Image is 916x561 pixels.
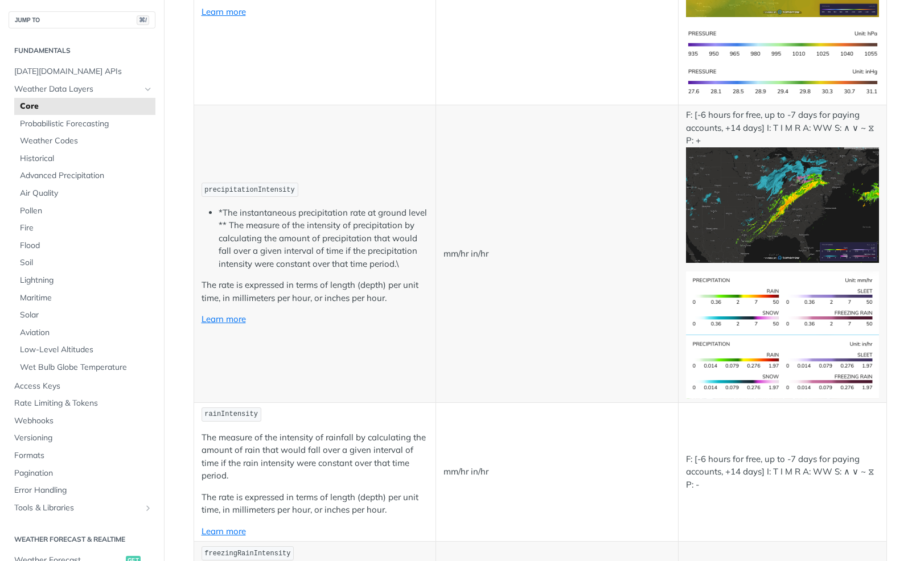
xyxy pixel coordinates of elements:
[14,272,155,289] a: Lightning
[20,188,153,199] span: Air Quality
[14,502,141,514] span: Tools & Libraries
[14,432,153,444] span: Versioning
[202,313,246,324] a: Learn more
[686,109,878,262] p: F: [-6 hours for free, up to -7 days for paying accounts, +14 days] I: T I M R A: WW S: ∧ ∨ ~ ⧖ P: +
[20,101,153,112] span: Core
[14,84,141,95] span: Weather Data Layers
[14,381,153,392] span: Access Keys
[443,465,671,478] p: mm/hr in/hr
[14,185,155,202] a: Air Quality
[9,534,155,544] h2: Weather Forecast & realtime
[9,465,155,482] a: Pagination
[14,485,153,496] span: Error Handling
[20,257,153,269] span: Soil
[9,63,155,80] a: [DATE][DOMAIN_NAME] APIs
[143,85,153,94] button: Hide subpages for Weather Data Layers
[686,361,878,372] span: Expand image
[20,205,153,217] span: Pollen
[20,344,153,356] span: Low-Level Altitudes
[9,378,155,395] a: Access Keys
[686,199,878,209] span: Expand image
[9,46,155,56] h2: Fundamentals
[14,203,155,220] a: Pollen
[20,310,153,321] span: Solar
[14,359,155,376] a: Wet Bulb Globe Temperature
[14,150,155,167] a: Historical
[202,491,429,517] p: The rate is expressed in terms of length (depth) per unit time, in millimeters per hour, or inche...
[9,447,155,464] a: Formats
[9,482,155,499] a: Error Handling
[20,118,153,130] span: Probabilistic Forecasting
[20,135,153,147] span: Weather Codes
[14,98,155,115] a: Core
[14,115,155,133] a: Probabilistic Forecasting
[14,237,155,254] a: Flood
[686,296,878,307] span: Expand image
[9,430,155,447] a: Versioning
[9,11,155,28] button: JUMP TO⌘/
[202,431,429,482] p: The measure of the intensity of rainfall by calculating the amount of rain that would fall over a...
[14,66,153,77] span: [DATE][DOMAIN_NAME] APIs
[204,550,290,558] span: freezingRainIntensity
[14,398,153,409] span: Rate Limiting & Tokens
[443,247,671,261] p: mm/hr in/hr
[204,186,294,194] span: precipitationIntensity
[14,220,155,237] a: Fire
[14,450,153,461] span: Formats
[20,240,153,251] span: Flood
[20,292,153,304] span: Maritime
[9,412,155,430] a: Webhooks
[686,453,878,492] p: F: [-6 hours for free, up to -7 days for paying accounts, +14 days] I: T I M R A: WW S: ∧ ∨ ~ ⧖ P: -
[9,81,155,98] a: Weather Data LayersHide subpages for Weather Data Layers
[14,341,155,358] a: Low-Level Altitudes
[14,290,155,307] a: Maritime
[20,327,153,339] span: Aviation
[14,324,155,341] a: Aviation
[20,170,153,181] span: Advanced Precipitation
[20,153,153,164] span: Historical
[20,222,153,234] span: Fire
[143,504,153,513] button: Show subpages for Tools & Libraries
[14,167,155,184] a: Advanced Precipitation
[686,38,878,49] span: Expand image
[202,526,246,537] a: Learn more
[686,76,878,87] span: Expand image
[202,279,429,304] p: The rate is expressed in terms of length (depth) per unit time, in millimeters per hour, or inche...
[20,362,153,373] span: Wet Bulb Globe Temperature
[20,275,153,286] span: Lightning
[14,254,155,271] a: Soil
[9,395,155,412] a: Rate Limiting & Tokens
[202,6,246,17] a: Learn more
[14,133,155,150] a: Weather Codes
[14,415,153,427] span: Webhooks
[219,207,429,271] li: *The instantaneous precipitation rate at ground level ** The measure of the intensity of precipit...
[204,410,258,418] span: rainIntensity
[9,500,155,517] a: Tools & LibrariesShow subpages for Tools & Libraries
[137,15,149,25] span: ⌘/
[14,468,153,479] span: Pagination
[14,307,155,324] a: Solar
